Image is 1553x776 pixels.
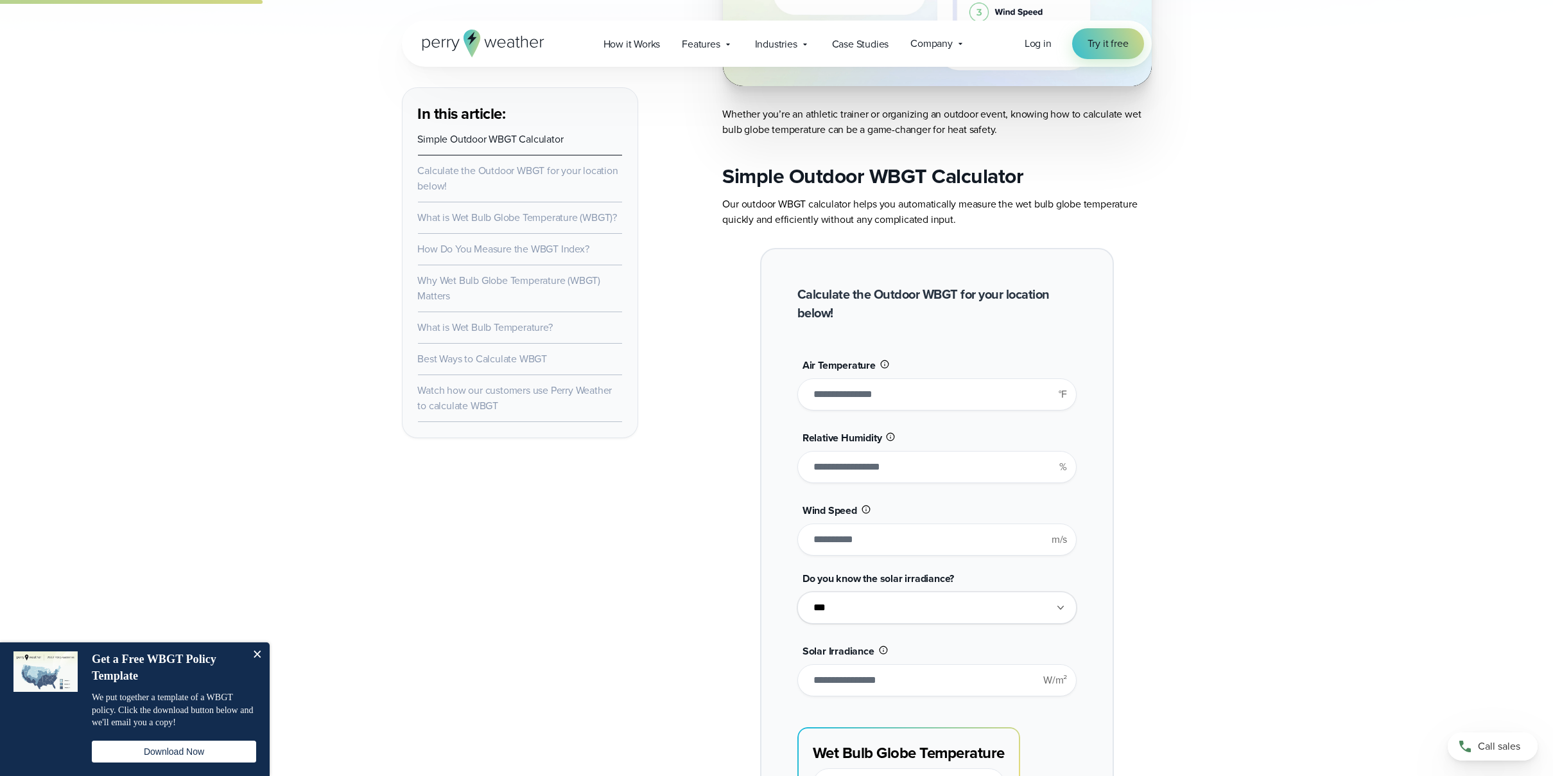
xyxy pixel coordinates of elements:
[418,383,612,413] a: Watch how our customers use Perry Weather to calculate WBGT
[92,741,256,763] button: Download Now
[723,107,1152,137] p: Whether you’re an athletic trainer or organizing an outdoor event, knowing how to calculate wet b...
[418,351,548,366] a: Best Ways to Calculate WBGT
[1072,28,1144,59] a: Try it free
[1448,732,1538,761] a: Call sales
[803,571,954,586] span: Do you know the solar irradiance?
[418,163,618,193] a: Calculate the Outdoor WBGT for your location below!
[418,132,564,146] a: Simple Outdoor WBGT Calculator
[910,36,953,51] span: Company
[1478,739,1520,754] span: Call sales
[13,651,78,692] img: dialog featured image
[418,103,622,124] h3: In this article:
[418,210,618,225] a: What is Wet Bulb Globe Temperature (WBGT)?
[755,37,797,52] span: Industries
[723,163,1152,189] h2: Simple Outdoor WBGT Calculator
[1088,36,1129,51] span: Try it free
[803,358,876,373] span: Air Temperature
[418,320,553,335] a: What is Wet Bulb Temperature?
[418,242,589,256] a: How Do You Measure the WBGT Index?
[593,31,672,57] a: How it Works
[803,503,857,518] span: Wind Speed
[1025,36,1052,51] a: Log in
[418,273,601,303] a: Why Wet Bulb Globe Temperature (WBGT) Matters
[723,197,1152,227] p: Our outdoor WBGT calculator helps you automatically measure the wet bulb globe temperature quickl...
[244,642,270,668] button: Close
[92,691,256,729] p: We put together a template of a WBGT policy. Click the download button below and we'll email you ...
[832,37,889,52] span: Case Studies
[821,31,900,57] a: Case Studies
[803,644,874,658] span: Solar Irradiance
[92,651,243,684] h4: Get a Free WBGT Policy Template
[682,37,720,52] span: Features
[803,430,882,445] span: Relative Humidity
[603,37,661,52] span: How it Works
[797,285,1077,322] h2: Calculate the Outdoor WBGT for your location below!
